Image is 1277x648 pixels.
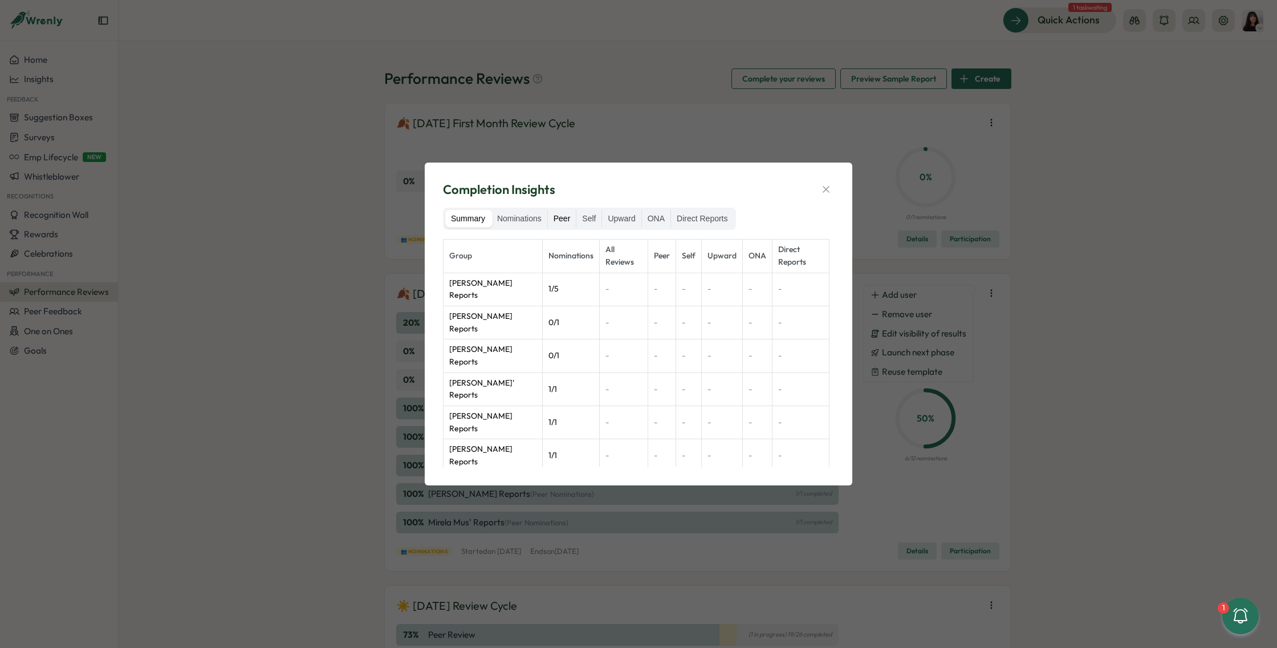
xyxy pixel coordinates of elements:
[1222,598,1259,634] button: 1
[676,372,701,406] td: -
[542,339,599,372] td: 0 / 1
[701,439,742,472] td: -
[742,306,772,339] td: -
[1218,602,1229,614] div: 1
[742,406,772,439] td: -
[444,406,543,439] td: [PERSON_NAME] Reports
[676,439,701,472] td: -
[742,240,772,273] th: ONA
[671,210,733,228] label: Direct Reports
[676,339,701,372] td: -
[772,339,829,372] td: -
[542,439,599,472] td: 1 / 1
[444,273,543,306] td: [PERSON_NAME] Reports
[648,273,676,306] td: -
[742,339,772,372] td: -
[772,439,829,472] td: -
[676,406,701,439] td: -
[444,372,543,406] td: [PERSON_NAME]' Reports
[701,372,742,406] td: -
[701,240,742,273] th: Upward
[445,210,491,228] label: Summary
[542,240,599,273] th: Nominations
[599,372,648,406] td: -
[548,210,576,228] label: Peer
[444,306,543,339] td: [PERSON_NAME] Reports
[648,406,676,439] td: -
[599,240,648,273] th: All Reviews
[443,181,555,199] span: Completion Insights
[772,406,829,439] td: -
[772,240,829,273] th: Direct Reports
[444,240,543,273] th: Group
[444,439,543,472] td: [PERSON_NAME] Reports
[599,339,648,372] td: -
[701,273,742,306] td: -
[542,406,599,439] td: 1 / 1
[772,273,829,306] td: -
[648,439,676,472] td: -
[642,210,670,228] label: ONA
[542,306,599,339] td: 0 / 1
[772,306,829,339] td: -
[542,273,599,306] td: 1 / 5
[599,273,648,306] td: -
[676,306,701,339] td: -
[599,439,648,472] td: -
[576,210,601,228] label: Self
[701,339,742,372] td: -
[742,372,772,406] td: -
[599,406,648,439] td: -
[648,372,676,406] td: -
[648,339,676,372] td: -
[444,339,543,372] td: [PERSON_NAME] Reports
[742,273,772,306] td: -
[602,210,641,228] label: Upward
[701,406,742,439] td: -
[491,210,547,228] label: Nominations
[742,439,772,472] td: -
[701,306,742,339] td: -
[599,306,648,339] td: -
[676,273,701,306] td: -
[648,240,676,273] th: Peer
[542,372,599,406] td: 1 / 1
[676,240,701,273] th: Self
[648,306,676,339] td: -
[772,372,829,406] td: -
